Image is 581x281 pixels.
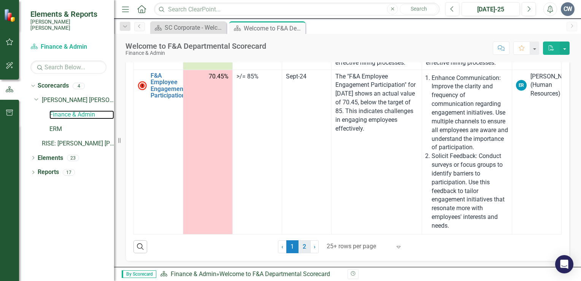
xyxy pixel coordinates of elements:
[4,9,17,22] img: ClearPoint Strategy
[38,168,59,177] a: Reports
[154,3,440,16] input: Search ClearPoint...
[30,43,106,51] a: Finance & Admin
[244,24,303,33] div: Welcome to F&A Departmental Scorecard
[165,23,224,32] div: SC Corporate - Welcome to ClearPoint
[298,240,311,253] a: 2
[432,74,508,152] p: Enhance Communication: Improve the clarity and frequency of communication regarding engagement in...
[464,5,517,14] div: [DATE]-25
[63,169,75,176] div: 17
[30,19,106,31] small: [PERSON_NAME] [PERSON_NAME]
[42,139,114,148] a: RISE: [PERSON_NAME] [PERSON_NAME] Recognizing Innovation, Safety and Excellence
[462,2,520,16] button: [DATE]-25
[160,270,342,279] div: »
[530,72,576,99] div: [PERSON_NAME] (Human Resources)
[30,10,106,19] span: Elements & Reports
[219,270,330,278] div: Welcome to F&A Departmental Scorecard
[183,70,233,234] td: Double-Click to Edit
[555,255,573,273] div: Open Intercom Messenger
[38,154,63,163] a: Elements
[125,50,266,56] div: Finance & Admin
[281,243,283,250] span: ‹
[335,72,417,133] p: The "F&A Employee Engagement Participation" for [DATE] shows an actual value of 70.45, below the ...
[122,270,156,278] span: By Scorecard
[171,270,216,278] a: Finance & Admin
[432,152,508,230] p: Solicit Feedback: Conduct surveys or focus groups to identify barriers to participation. Use this...
[125,42,266,50] div: Welcome to F&A Departmental Scorecard
[49,110,114,119] a: Finance & Admin
[38,81,69,90] a: Scorecards
[138,81,147,90] img: Not Meeting Target
[561,2,575,16] button: CW
[286,72,327,81] div: Sept-24
[73,83,85,89] div: 4
[209,72,229,81] span: 70.45%
[411,6,427,12] span: Search
[237,73,259,80] span: >/= 85%
[152,23,224,32] a: SC Corporate - Welcome to ClearPoint
[516,80,527,91] div: ER
[286,240,298,253] span: 1
[42,96,114,105] a: [PERSON_NAME] [PERSON_NAME] CORPORATE Balanced Scorecard
[314,243,316,250] span: ›
[67,155,79,161] div: 23
[400,4,438,14] button: Search
[151,72,185,99] a: F&A Employee Engagement Participation
[30,61,106,74] input: Search Below...
[49,125,114,134] a: ERM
